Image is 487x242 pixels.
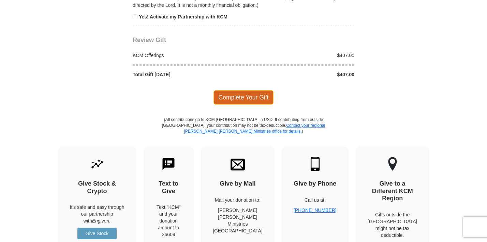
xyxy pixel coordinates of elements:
[161,157,176,171] img: text-to-give.svg
[90,157,104,171] img: give-by-stock.svg
[243,52,358,59] div: $407.00
[243,71,358,78] div: $407.00
[213,180,263,188] h4: Give by Mail
[213,197,263,203] p: Mail your donation to:
[213,90,274,105] span: Complete Your Gift
[156,204,182,238] div: Text "KCM" and your donation amount to 36609
[308,157,322,171] img: mobile.svg
[133,37,166,43] span: Review Gift
[156,180,182,195] h4: Text to Give
[92,218,110,224] i: Engiven.
[388,157,397,171] img: other-region
[77,228,117,239] a: Give Stock
[70,204,124,224] p: It's safe and easy through our partnership with
[294,180,337,188] h4: Give by Phone
[129,52,244,59] div: KCM Offerings
[294,197,337,203] p: Call us at:
[368,211,417,239] p: Gifts outside the [GEOGRAPHIC_DATA] might not be tax deductible.
[139,14,227,19] strong: Yes! Activate my Partnership with KCM
[294,207,337,213] a: [PHONE_NUMBER]
[231,157,245,171] img: envelope.svg
[70,180,124,195] h4: Give Stock & Crypto
[213,207,263,234] p: [PERSON_NAME] [PERSON_NAME] Ministries [GEOGRAPHIC_DATA]
[368,180,417,202] h4: Give to a Different KCM Region
[162,117,325,147] p: (All contributions go to KCM [GEOGRAPHIC_DATA] in USD. If contributing from outside [GEOGRAPHIC_D...
[129,71,244,78] div: Total Gift [DATE]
